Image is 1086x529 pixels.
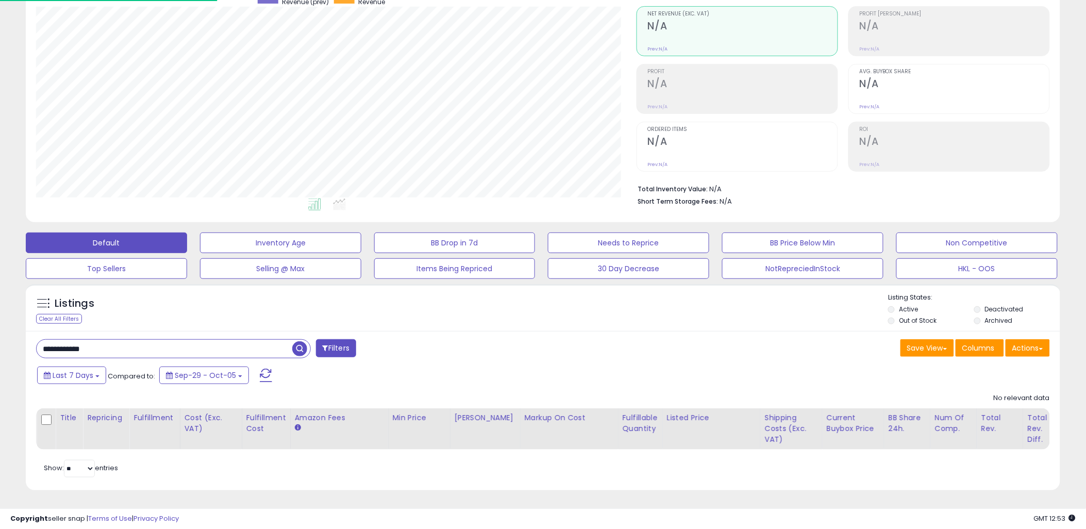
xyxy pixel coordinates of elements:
div: Markup on Cost [525,412,614,423]
button: Columns [956,339,1004,357]
a: Privacy Policy [133,514,179,523]
h2: N/A [648,78,838,92]
button: Last 7 Days [37,367,106,384]
div: Repricing [87,412,125,423]
span: N/A [720,196,732,206]
small: Prev: N/A [860,104,880,110]
div: Total Rev. Diff. [1028,412,1047,445]
span: ROI [860,127,1049,133]
span: Sep-29 - Oct-05 [175,370,236,381]
small: Amazon Fees. [295,423,301,433]
div: Amazon Fees [295,412,384,423]
a: Terms of Use [88,514,132,523]
label: Out of Stock [899,316,937,325]
b: Short Term Storage Fees: [638,197,719,206]
label: Active [899,305,918,313]
button: 30 Day Decrease [548,258,709,279]
div: Fulfillable Quantity [623,412,658,434]
div: Total Rev. [981,412,1019,434]
button: Filters [316,339,356,357]
div: Clear All Filters [36,314,82,324]
button: Sep-29 - Oct-05 [159,367,249,384]
div: Current Buybox Price [827,412,880,434]
button: Save View [900,339,954,357]
button: BB Drop in 7d [374,233,536,253]
span: Profit [648,69,838,75]
h2: N/A [860,20,1049,34]
h2: N/A [648,20,838,34]
div: [PERSON_NAME] [455,412,516,423]
label: Archived [985,316,1013,325]
span: Ordered Items [648,127,838,133]
button: Selling @ Max [200,258,361,279]
div: BB Share 24h. [889,412,926,434]
h2: N/A [860,136,1049,150]
h2: N/A [648,136,838,150]
span: Compared to: [108,371,155,381]
button: Inventory Age [200,233,361,253]
div: Fulfillment [133,412,175,423]
div: Listed Price [667,412,756,423]
th: The percentage added to the cost of goods (COGS) that forms the calculator for Min & Max prices. [520,408,618,450]
div: Shipping Costs (Exc. VAT) [765,412,818,445]
button: Actions [1006,339,1050,357]
li: N/A [638,182,1042,194]
p: Listing States: [888,293,1060,303]
div: Fulfillment Cost [246,412,286,434]
span: Show: entries [44,463,118,473]
div: Num of Comp. [935,412,973,434]
div: Cost (Exc. VAT) [185,412,238,434]
small: Prev: N/A [860,161,880,168]
small: Prev: N/A [648,46,668,52]
button: Top Sellers [26,258,187,279]
span: Columns [962,343,995,353]
small: Prev: N/A [648,161,668,168]
div: seller snap | | [10,514,179,524]
button: Items Being Repriced [374,258,536,279]
button: Default [26,233,187,253]
button: Non Competitive [896,233,1058,253]
button: Needs to Reprice [548,233,709,253]
span: Avg. Buybox Share [860,69,1049,75]
span: Last 7 Days [53,370,93,381]
div: No relevant data [994,393,1050,403]
small: Prev: N/A [860,46,880,52]
span: Profit [PERSON_NAME] [860,11,1049,17]
small: Prev: N/A [648,104,668,110]
label: Deactivated [985,305,1024,313]
button: NotRepreciedInStock [722,258,883,279]
h5: Listings [55,296,94,311]
strong: Copyright [10,514,48,523]
button: HKL - OOS [896,258,1058,279]
b: Total Inventory Value: [638,185,708,193]
div: Title [60,412,78,423]
span: 2025-10-13 12:53 GMT [1034,514,1076,523]
span: Net Revenue (Exc. VAT) [648,11,838,17]
h2: N/A [860,78,1049,92]
div: Min Price [393,412,446,423]
button: BB Price Below Min [722,233,883,253]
